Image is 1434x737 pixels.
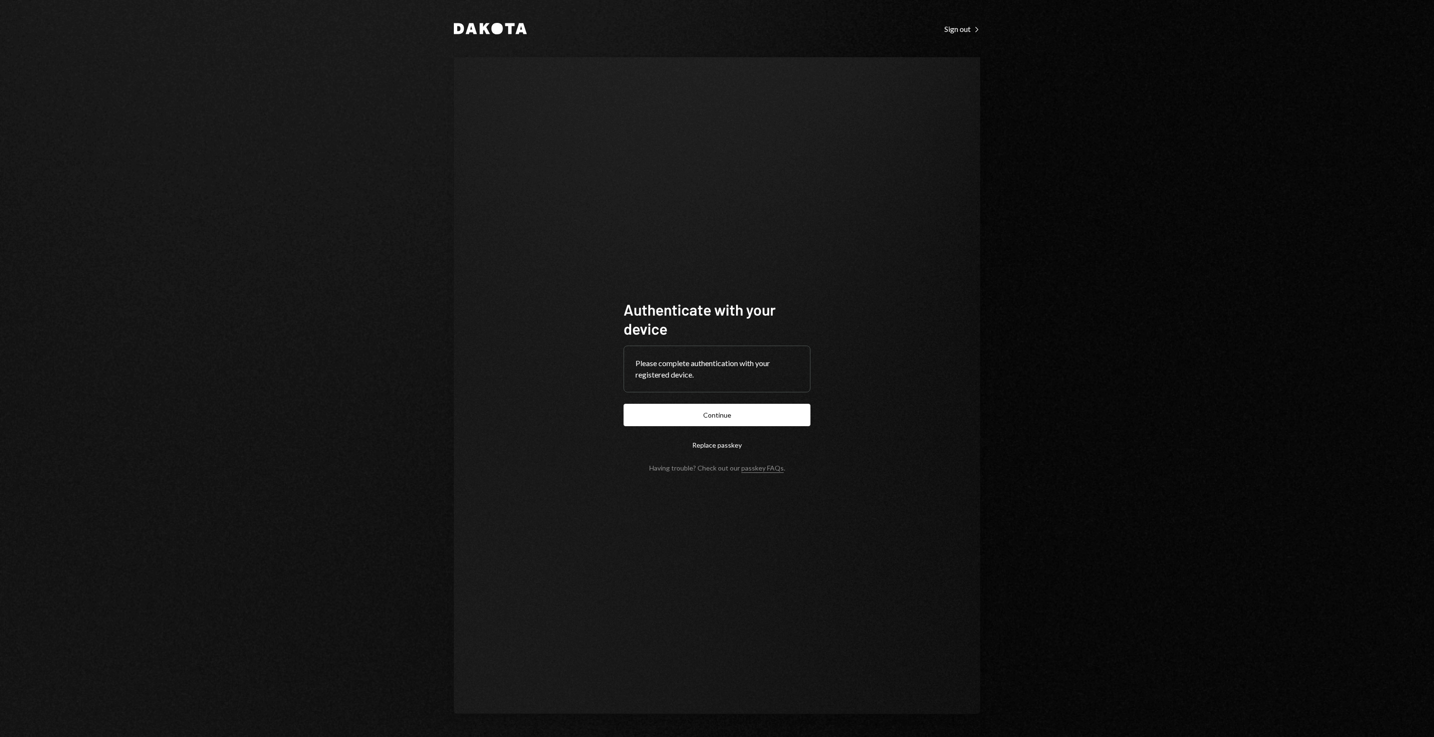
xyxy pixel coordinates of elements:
[944,24,980,34] div: Sign out
[741,464,784,473] a: passkey FAQs
[649,464,785,472] div: Having trouble? Check out our .
[624,404,810,426] button: Continue
[944,23,980,34] a: Sign out
[624,434,810,456] button: Replace passkey
[624,300,810,338] h1: Authenticate with your device
[635,358,799,380] div: Please complete authentication with your registered device.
